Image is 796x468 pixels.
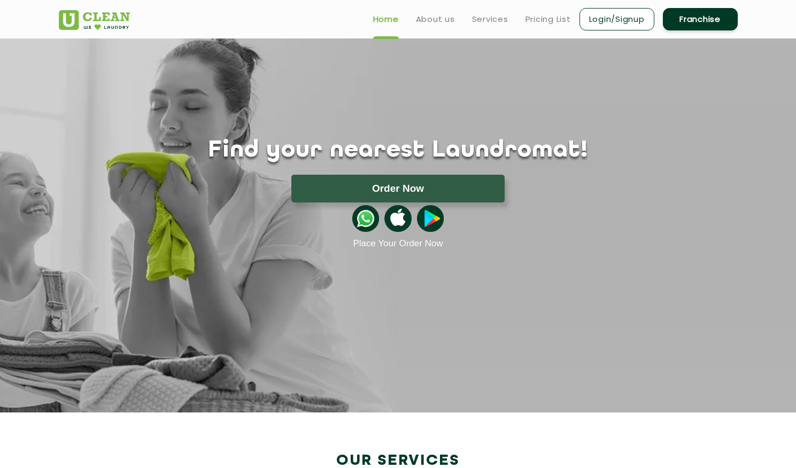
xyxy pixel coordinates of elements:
[352,205,379,232] img: whatsappicon.png
[59,10,130,30] img: UClean Laundry and Dry Cleaning
[417,205,444,232] img: playstoreicon.png
[51,137,746,164] h1: Find your nearest Laundromat!
[525,13,571,26] a: Pricing List
[353,238,443,249] a: Place Your Order Now
[416,13,455,26] a: About us
[291,175,505,202] button: Order Now
[663,8,738,30] a: Franchise
[384,205,411,232] img: apple-icon.png
[373,13,399,26] a: Home
[579,8,654,30] a: Login/Signup
[472,13,508,26] a: Services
